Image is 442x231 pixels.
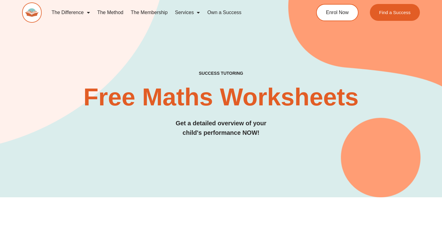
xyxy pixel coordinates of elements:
nav: Menu [48,6,293,20]
a: The Difference [48,6,94,20]
span: Enrol Now [326,10,349,15]
h4: SUCCESS TUTORING​ [22,71,420,76]
a: The Membership [127,6,171,20]
a: The Method [94,6,127,20]
a: Find a Success [370,4,420,21]
h2: Free Maths Worksheets​ [22,85,420,109]
a: Enrol Now [316,4,359,21]
h3: Get a detailed overview of your child's performance NOW! [22,119,420,138]
a: Own a Success [204,6,245,20]
span: Find a Success [379,10,411,15]
a: Services [171,6,204,20]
